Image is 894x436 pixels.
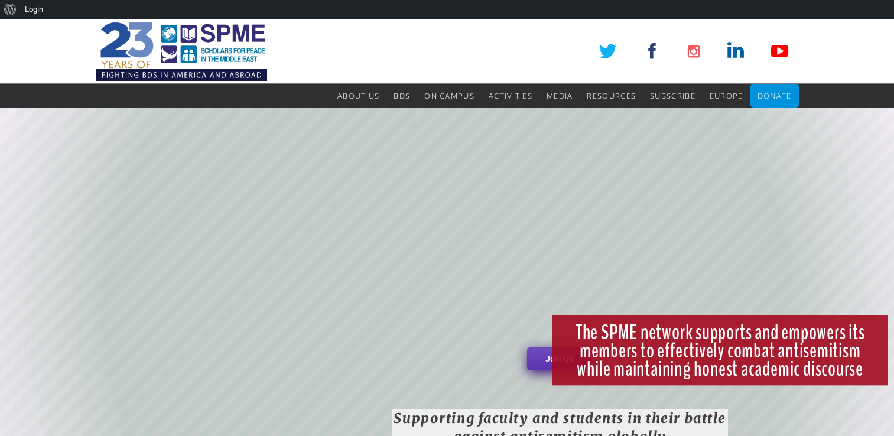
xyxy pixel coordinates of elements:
span: Donate [758,90,792,101]
a: Donate [758,84,792,108]
a: On Campus [424,84,474,108]
span: Subscribe [650,90,695,101]
a: Media [547,84,573,108]
a: Activities [489,84,532,108]
a: Resources [587,84,636,108]
span: BDS [394,90,410,101]
span: About Us [337,90,379,101]
a: About Us [337,84,379,108]
a: BDS [394,84,410,108]
span: Activities [489,90,532,101]
a: Europe [710,84,743,108]
a: Subscribe [650,84,695,108]
img: SPME [96,19,267,84]
rs-layer: The SPME network supports and empowers its members to effectively combat antisemitism while maint... [552,315,888,385]
span: Resources [587,90,636,101]
a: Join Us [527,347,591,370]
span: Europe [710,90,743,101]
span: Media [547,90,573,101]
span: On Campus [424,90,474,101]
